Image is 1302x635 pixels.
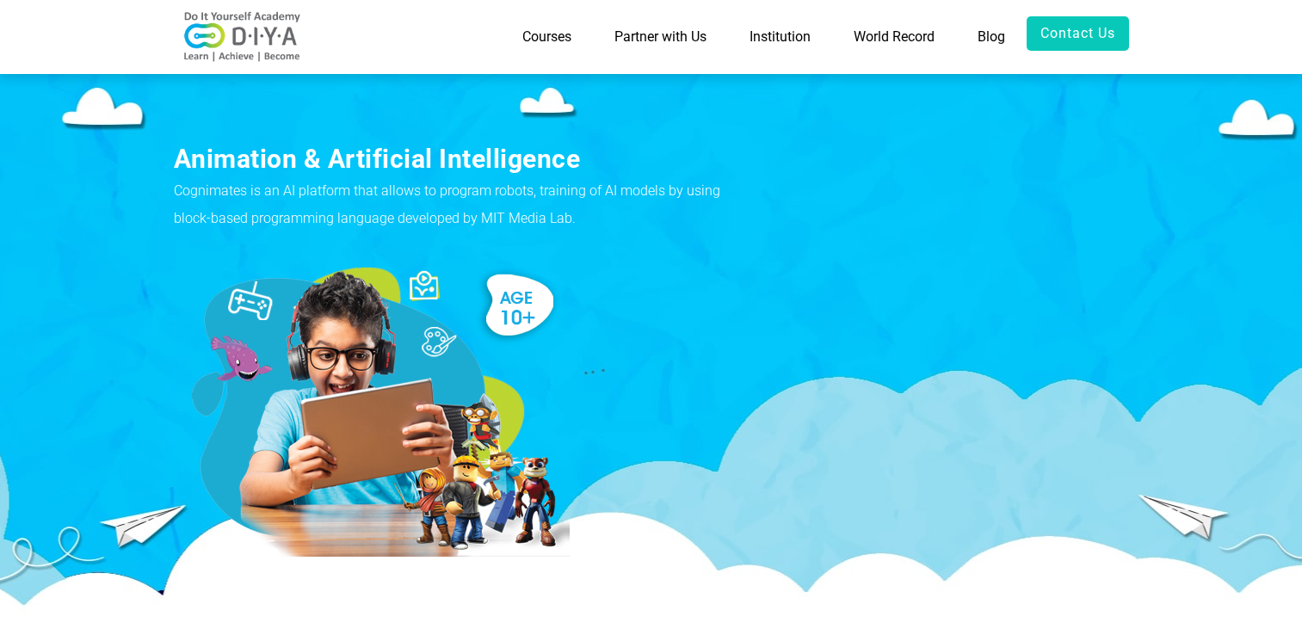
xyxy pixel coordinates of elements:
[593,16,728,58] a: Partner with Us
[1027,16,1129,51] a: Contact Us
[832,16,956,58] a: World Record
[174,141,720,177] div: Animation & Artificial Intelligence
[501,16,593,58] a: Courses
[728,16,832,58] a: Institution
[956,16,1027,58] a: Blog
[174,11,312,63] img: logo-v2.png
[174,260,570,557] img: banner-mobile-product-20210729102313.png
[174,177,720,232] div: Cognimates is an AI platform that allows to program robots, training of AI models by using block-...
